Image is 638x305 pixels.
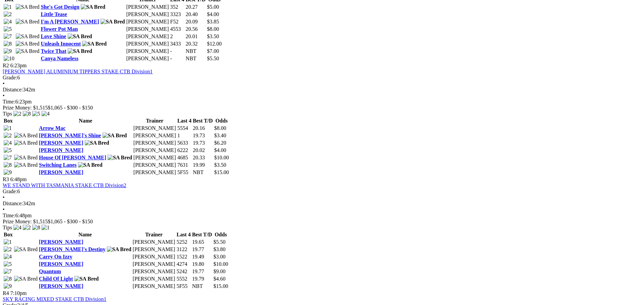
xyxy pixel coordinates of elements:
td: 5242 [176,268,191,275]
img: 9 [4,169,12,175]
div: Prize Money: $1,515 [3,105,635,111]
td: 5F55 [176,283,191,290]
th: Last 4 [177,118,192,124]
a: SKY RACING MIXED STAKE CTB Division1 [3,296,107,302]
img: 5 [4,261,12,267]
th: Name [39,231,132,238]
img: 8 [4,276,12,282]
span: • [3,81,5,86]
img: 1 [4,239,12,245]
img: SA Bred [102,133,127,139]
span: $10.00 [214,155,229,160]
td: [PERSON_NAME] [133,125,176,132]
th: Best T/D [192,231,212,238]
td: 20.27 [185,4,206,10]
img: SA Bred [16,4,40,10]
td: - [170,55,185,62]
td: 20.33 [193,154,213,161]
img: SA Bred [108,155,132,161]
span: Distance: [3,201,23,206]
th: Trainer [132,231,175,238]
td: [PERSON_NAME] [126,41,169,47]
span: $4.60 [213,276,225,282]
div: Prize Money: $1,515 [3,219,635,225]
span: $4.00 [207,11,219,17]
img: 4 [4,19,12,25]
span: Time: [3,99,15,104]
img: SA Bred [74,276,99,282]
img: 2 [13,111,21,117]
td: NBT [185,48,206,55]
span: $3.50 [214,162,226,168]
a: Unleash Innocent [41,41,81,47]
img: 5 [32,111,40,117]
a: Child Of Light [39,276,73,282]
a: She's Got Design [41,4,80,10]
img: 8 [32,225,40,231]
td: 20.02 [193,147,213,154]
img: 7 [4,155,12,161]
span: $5.50 [207,56,219,61]
span: R2 [3,63,9,68]
a: [PERSON_NAME]'s Destiny [39,246,105,252]
a: Arrow Mac [39,125,65,131]
th: Trainer [133,118,176,124]
td: [PERSON_NAME] [133,132,176,139]
span: $8.00 [207,26,219,32]
span: $3.85 [207,19,219,24]
a: Quantum [39,269,61,274]
img: SA Bred [14,140,38,146]
span: • [3,195,5,200]
img: SA Bred [14,133,38,139]
td: [PERSON_NAME] [132,239,175,245]
td: 1522 [176,253,191,260]
td: 19.65 [192,239,212,245]
th: Odds [214,118,229,124]
td: [PERSON_NAME] [132,246,175,253]
td: 4553 [170,26,185,32]
img: SA Bred [68,33,92,40]
td: 5554 [177,125,192,132]
span: R3 [3,176,9,182]
td: 5552 [176,276,191,282]
td: 3122 [176,246,191,253]
img: SA Bred [14,276,38,282]
img: 4 [4,254,12,260]
span: Distance: [3,87,23,92]
td: [PERSON_NAME] [133,140,176,146]
img: 5 [4,26,12,32]
img: 1 [4,4,12,10]
img: SA Bred [16,19,40,25]
td: 19.77 [192,268,212,275]
td: 3323 [170,11,185,18]
a: [PERSON_NAME] [39,140,83,146]
td: 19.73 [193,132,213,139]
a: [PERSON_NAME] [39,147,83,153]
img: 7 [4,269,12,275]
span: $9.00 [213,269,225,274]
img: 2 [23,225,31,231]
td: [PERSON_NAME] [126,55,169,62]
td: NBT [193,169,213,176]
th: Name [39,118,132,124]
a: Switching Lanes [39,162,76,168]
th: Last 4 [176,231,191,238]
a: Twice That [41,48,66,54]
td: [PERSON_NAME] [132,253,175,260]
img: 8 [4,162,12,168]
span: $3.50 [207,33,219,39]
span: • [3,207,5,212]
img: 8 [23,111,31,117]
td: - [170,48,185,55]
td: [PERSON_NAME] [126,33,169,40]
img: SA Bred [16,41,40,47]
span: R4 [3,290,9,296]
a: [PERSON_NAME] [39,261,83,267]
span: $5.00 [207,4,219,10]
span: $5.50 [213,239,225,245]
div: 6:48pm [3,213,635,219]
td: [PERSON_NAME] [126,18,169,25]
a: Carry On Izzy [39,254,72,259]
span: 7:10pm [10,290,27,296]
td: [PERSON_NAME] [133,169,176,176]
